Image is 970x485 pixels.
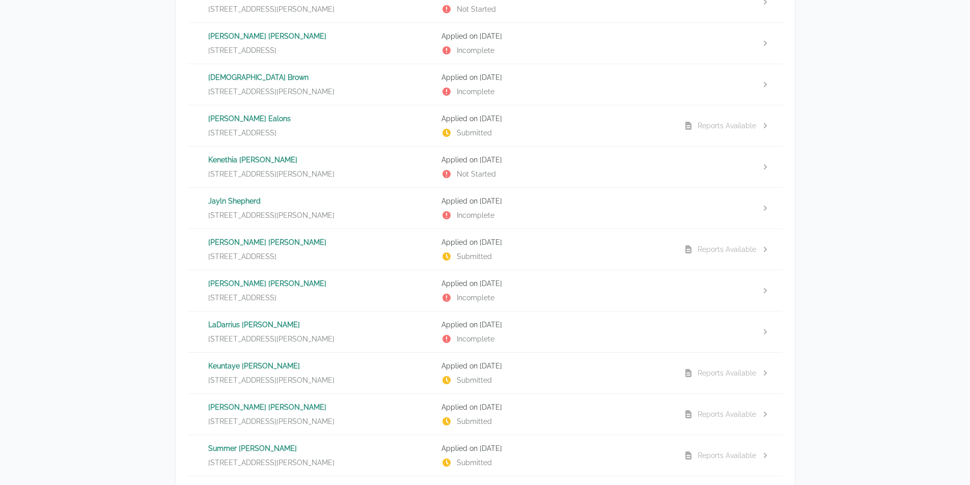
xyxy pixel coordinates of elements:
[208,443,434,453] p: Summer [PERSON_NAME]
[188,188,783,229] a: Jayln Shepherd[STREET_ADDRESS][PERSON_NAME]Applied on [DATE]Incomplete
[208,293,276,303] span: [STREET_ADDRESS]
[188,147,783,187] a: Kenethia [PERSON_NAME][STREET_ADDRESS][PERSON_NAME]Applied on [DATE]Not Started
[188,64,783,105] a: [DEMOGRAPHIC_DATA] Brown[STREET_ADDRESS][PERSON_NAME]Applied on [DATE]Incomplete
[208,31,434,41] p: [PERSON_NAME] [PERSON_NAME]
[208,72,434,82] p: [DEMOGRAPHIC_DATA] Brown
[188,270,783,311] a: [PERSON_NAME] [PERSON_NAME][STREET_ADDRESS]Applied on [DATE]Incomplete
[208,4,335,14] span: [STREET_ADDRESS][PERSON_NAME]
[480,115,502,123] time: [DATE]
[208,210,335,220] span: [STREET_ADDRESS][PERSON_NAME]
[208,155,434,165] p: Kenethia [PERSON_NAME]
[208,113,434,124] p: [PERSON_NAME] Ealons
[441,237,667,247] p: Applied on
[480,32,502,40] time: [DATE]
[188,394,783,435] a: [PERSON_NAME] [PERSON_NAME][STREET_ADDRESS][PERSON_NAME]Applied on [DATE]SubmittedReports Available
[698,121,756,131] div: Reports Available
[188,23,783,64] a: [PERSON_NAME] [PERSON_NAME][STREET_ADDRESS]Applied on [DATE]Incomplete
[441,169,667,179] p: Not Started
[441,251,667,262] p: Submitted
[480,156,502,164] time: [DATE]
[480,403,502,411] time: [DATE]
[441,113,667,124] p: Applied on
[441,458,667,468] p: Submitted
[188,105,783,146] a: [PERSON_NAME] Ealons[STREET_ADDRESS]Applied on [DATE]SubmittedReports Available
[441,443,667,453] p: Applied on
[188,229,783,270] a: [PERSON_NAME] [PERSON_NAME][STREET_ADDRESS]Applied on [DATE]SubmittedReports Available
[698,368,756,378] div: Reports Available
[441,320,667,330] p: Applied on
[441,334,667,344] p: Incomplete
[208,361,434,371] p: Keuntaye [PERSON_NAME]
[208,278,434,289] p: [PERSON_NAME] [PERSON_NAME]
[441,31,667,41] p: Applied on
[480,279,502,288] time: [DATE]
[441,155,667,165] p: Applied on
[441,416,667,426] p: Submitted
[480,321,502,329] time: [DATE]
[441,278,667,289] p: Applied on
[480,444,502,452] time: [DATE]
[441,72,667,82] p: Applied on
[208,334,335,344] span: [STREET_ADDRESS][PERSON_NAME]
[208,196,434,206] p: Jayln Shepherd
[208,375,335,385] span: [STREET_ADDRESS][PERSON_NAME]
[188,311,783,352] a: LaDarrius [PERSON_NAME][STREET_ADDRESS][PERSON_NAME]Applied on [DATE]Incomplete
[208,169,335,179] span: [STREET_ADDRESS][PERSON_NAME]
[698,409,756,419] div: Reports Available
[188,435,783,476] a: Summer [PERSON_NAME][STREET_ADDRESS][PERSON_NAME]Applied on [DATE]SubmittedReports Available
[208,87,335,97] span: [STREET_ADDRESS][PERSON_NAME]
[208,45,276,55] span: [STREET_ADDRESS]
[208,458,335,468] span: [STREET_ADDRESS][PERSON_NAME]
[208,416,335,426] span: [STREET_ADDRESS][PERSON_NAME]
[480,238,502,246] time: [DATE]
[480,362,502,370] time: [DATE]
[441,128,667,138] p: Submitted
[441,293,667,303] p: Incomplete
[698,244,756,254] div: Reports Available
[441,361,667,371] p: Applied on
[208,251,276,262] span: [STREET_ADDRESS]
[480,73,502,81] time: [DATE]
[441,45,667,55] p: Incomplete
[698,450,756,461] div: Reports Available
[441,375,667,385] p: Submitted
[441,402,667,412] p: Applied on
[208,237,434,247] p: [PERSON_NAME] [PERSON_NAME]
[441,196,667,206] p: Applied on
[208,320,434,330] p: LaDarrius [PERSON_NAME]
[441,87,667,97] p: Incomplete
[208,402,434,412] p: [PERSON_NAME] [PERSON_NAME]
[441,4,667,14] p: Not Started
[188,353,783,393] a: Keuntaye [PERSON_NAME][STREET_ADDRESS][PERSON_NAME]Applied on [DATE]SubmittedReports Available
[208,128,276,138] span: [STREET_ADDRESS]
[441,210,667,220] p: Incomplete
[480,197,502,205] time: [DATE]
